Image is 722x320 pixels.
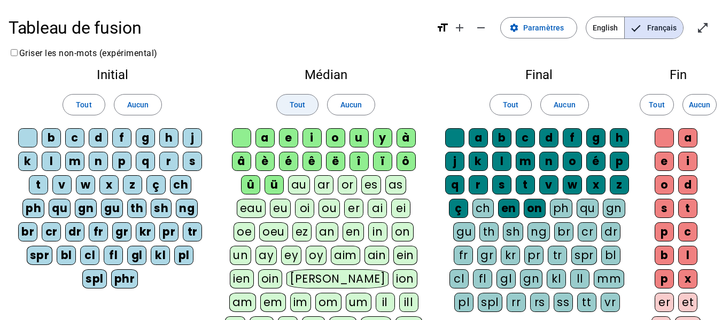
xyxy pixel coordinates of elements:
[260,293,286,312] div: em
[678,269,697,288] div: x
[492,175,511,194] div: s
[610,128,629,147] div: h
[230,246,251,265] div: un
[469,128,488,147] div: a
[159,152,178,171] div: r
[524,246,544,265] div: pr
[76,175,95,194] div: w
[692,17,713,38] button: Entrer en plein écran
[689,98,710,111] span: Aucun
[286,269,389,288] div: [PERSON_NAME]
[449,17,470,38] button: Augmenter la taille de la police
[22,199,44,218] div: ph
[11,49,18,56] input: Griser les non-mots (expérimental)
[678,246,697,265] div: l
[52,175,72,194] div: v
[445,175,464,194] div: q
[554,293,573,312] div: ss
[678,152,697,171] div: i
[112,128,131,147] div: f
[492,152,511,171] div: l
[610,175,629,194] div: z
[255,152,275,171] div: è
[9,11,428,45] h1: Tableau de fusion
[361,175,381,194] div: es
[577,293,596,312] div: tt
[540,94,588,115] button: Aucun
[279,128,298,147] div: e
[399,293,418,312] div: ill
[376,293,395,312] div: il
[229,293,256,312] div: am
[17,68,207,81] h2: Initial
[496,269,516,288] div: gl
[112,152,131,171] div: p
[18,152,37,171] div: k
[490,94,532,115] button: Tout
[492,128,511,147] div: b
[586,175,605,194] div: x
[338,175,357,194] div: or
[49,199,71,218] div: qu
[136,152,155,171] div: q
[472,199,494,218] div: ch
[507,293,526,312] div: rr
[18,222,37,241] div: br
[170,175,191,194] div: ch
[123,175,142,194] div: z
[183,152,202,171] div: s
[326,152,345,171] div: ë
[586,17,624,38] span: English
[306,246,327,265] div: oy
[270,199,291,218] div: eu
[319,199,340,218] div: ou
[503,98,518,111] span: Tout
[230,269,254,288] div: ien
[343,222,364,241] div: en
[57,246,76,265] div: bl
[255,246,277,265] div: ay
[174,246,193,265] div: pl
[340,98,362,111] span: Aucun
[255,128,275,147] div: a
[453,222,475,241] div: gu
[111,269,138,288] div: phr
[520,269,542,288] div: gn
[295,199,314,218] div: oi
[603,199,625,218] div: gn
[364,246,390,265] div: ain
[302,128,322,147] div: i
[571,246,597,265] div: spr
[42,128,61,147] div: b
[42,152,61,171] div: l
[89,128,108,147] div: d
[539,128,558,147] div: d
[453,21,466,34] mat-icon: add
[127,98,149,111] span: Aucun
[479,222,499,241] div: th
[563,128,582,147] div: f
[183,128,202,147] div: j
[469,175,488,194] div: r
[550,199,572,218] div: ph
[27,246,53,265] div: spr
[292,222,312,241] div: ez
[516,152,535,171] div: m
[577,199,599,218] div: qu
[159,222,178,241] div: pr
[469,152,488,171] div: k
[640,94,674,115] button: Tout
[151,199,172,218] div: sh
[136,222,155,241] div: kr
[454,293,473,312] div: pl
[224,68,426,81] h2: Médian
[503,222,523,241] div: sh
[678,199,697,218] div: t
[655,293,674,312] div: er
[610,152,629,171] div: p
[547,269,566,288] div: kl
[350,128,369,147] div: u
[9,48,158,58] label: Griser les non-mots (expérimental)
[136,128,155,147] div: g
[290,293,311,312] div: im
